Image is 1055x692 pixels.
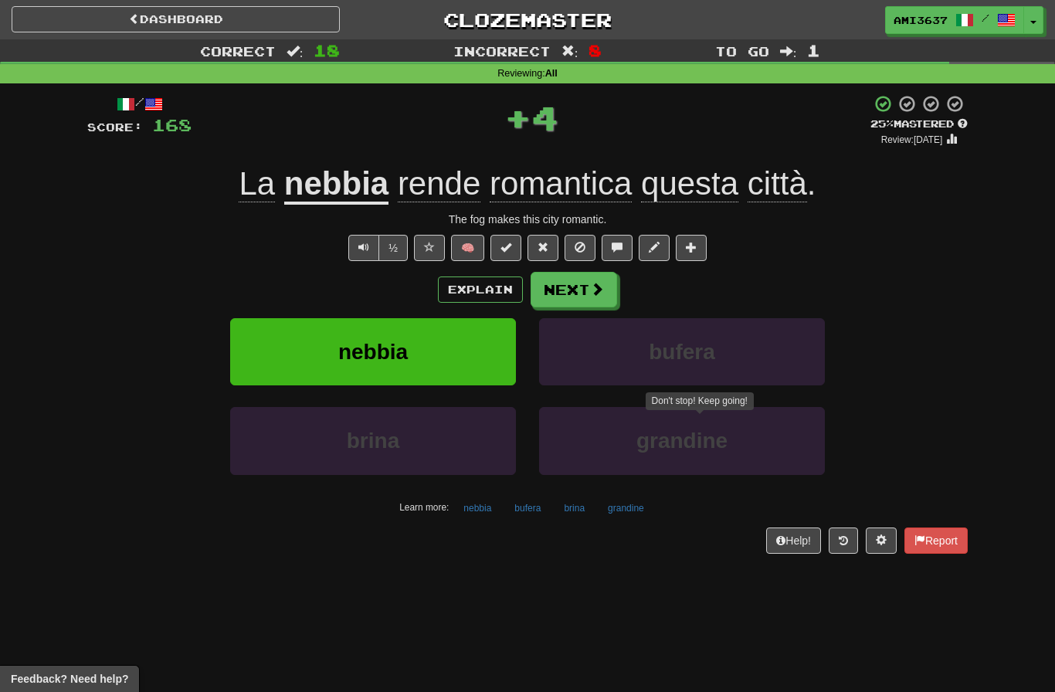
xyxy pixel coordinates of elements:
span: ami3637 [894,13,948,27]
span: romantica [490,165,632,202]
a: ami3637 / [885,6,1024,34]
u: nebbia [284,165,388,205]
button: Reset to 0% Mastered (alt+r) [527,235,558,261]
span: città [748,165,807,202]
span: Incorrect [453,43,551,59]
button: Report [904,527,968,554]
small: Learn more: [399,502,449,513]
span: 1 [807,41,820,59]
a: Clozemaster [363,6,691,33]
span: questa [641,165,738,202]
span: Correct [200,43,276,59]
button: Play sentence audio (ctl+space) [348,235,379,261]
button: Edit sentence (alt+d) [639,235,670,261]
span: : [287,45,304,58]
small: Review: [DATE] [881,134,943,145]
a: Dashboard [12,6,340,32]
span: 8 [589,41,602,59]
button: 🧠 [451,235,484,261]
button: brina [230,407,516,474]
span: + [504,94,531,141]
span: 18 [314,41,340,59]
button: Explain [438,276,523,303]
span: 4 [531,98,558,137]
div: / [87,94,192,114]
span: : [780,45,797,58]
button: Help! [766,527,821,554]
div: Text-to-speech controls [345,235,408,261]
div: The fog makes this city romantic. [87,212,968,227]
button: Next [531,272,617,307]
button: brina [555,497,593,520]
button: bufera [539,318,825,385]
button: Discuss sentence (alt+u) [602,235,633,261]
strong: All [545,68,558,79]
span: 168 [152,115,192,134]
span: / [982,12,989,23]
button: grandine [599,497,653,520]
span: nebbia [338,340,408,364]
span: Score: [87,120,143,134]
button: grandine [539,407,825,474]
button: nebbia [455,497,500,520]
button: Round history (alt+y) [829,527,858,554]
span: : [561,45,578,58]
button: ½ [378,235,408,261]
button: Favorite sentence (alt+f) [414,235,445,261]
span: Open feedback widget [11,671,128,687]
span: To go [715,43,769,59]
button: Add to collection (alt+a) [676,235,707,261]
span: La [239,165,275,202]
button: Ignore sentence (alt+i) [565,235,595,261]
button: bufera [506,497,549,520]
span: rende [398,165,480,202]
div: Don't stop! Keep going! [646,392,754,410]
button: Set this sentence to 100% Mastered (alt+m) [490,235,521,261]
span: . [388,165,816,202]
span: brina [347,429,399,453]
button: nebbia [230,318,516,385]
div: Mastered [870,117,968,131]
span: 25 % [870,117,894,130]
span: grandine [636,429,728,453]
span: bufera [649,340,715,364]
